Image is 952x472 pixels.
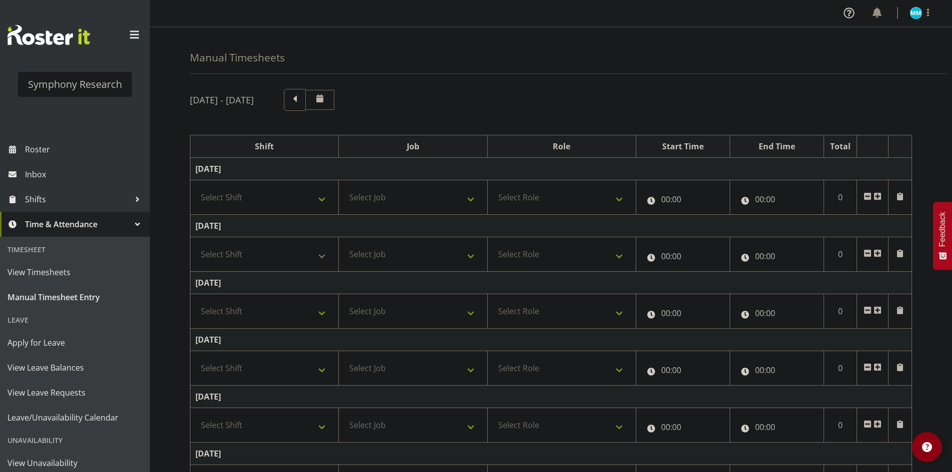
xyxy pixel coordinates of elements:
[190,329,912,351] td: [DATE]
[735,189,819,209] input: Click to select...
[2,310,147,330] div: Leave
[641,246,725,266] input: Click to select...
[7,456,142,471] span: View Unavailability
[190,443,912,465] td: [DATE]
[28,77,122,92] div: Symphony Research
[190,158,912,180] td: [DATE]
[195,140,333,152] div: Shift
[25,217,130,232] span: Time & Attendance
[641,303,725,323] input: Click to select...
[25,167,145,182] span: Inbox
[824,294,857,329] td: 0
[641,360,725,380] input: Click to select...
[2,260,147,285] a: View Timesheets
[2,405,147,430] a: Leave/Unavailability Calendar
[735,417,819,437] input: Click to select...
[190,94,254,105] h5: [DATE] - [DATE]
[190,386,912,408] td: [DATE]
[2,330,147,355] a: Apply for Leave
[344,140,482,152] div: Job
[190,215,912,237] td: [DATE]
[7,335,142,350] span: Apply for Leave
[641,140,725,152] div: Start Time
[7,410,142,425] span: Leave/Unavailability Calendar
[7,385,142,400] span: View Leave Requests
[824,237,857,272] td: 0
[641,417,725,437] input: Click to select...
[190,272,912,294] td: [DATE]
[190,52,285,63] h4: Manual Timesheets
[7,360,142,375] span: View Leave Balances
[829,140,852,152] div: Total
[2,285,147,310] a: Manual Timesheet Entry
[735,303,819,323] input: Click to select...
[7,290,142,305] span: Manual Timesheet Entry
[641,189,725,209] input: Click to select...
[824,351,857,386] td: 0
[2,430,147,451] div: Unavailability
[2,380,147,405] a: View Leave Requests
[7,25,90,45] img: Rosterit website logo
[735,360,819,380] input: Click to select...
[922,442,932,452] img: help-xxl-2.png
[824,180,857,215] td: 0
[910,7,922,19] img: murphy-mulholland11450.jpg
[25,192,130,207] span: Shifts
[493,140,631,152] div: Role
[25,142,145,157] span: Roster
[7,265,142,280] span: View Timesheets
[824,408,857,443] td: 0
[735,246,819,266] input: Click to select...
[735,140,819,152] div: End Time
[933,202,952,270] button: Feedback - Show survey
[2,355,147,380] a: View Leave Balances
[2,239,147,260] div: Timesheet
[938,212,947,247] span: Feedback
